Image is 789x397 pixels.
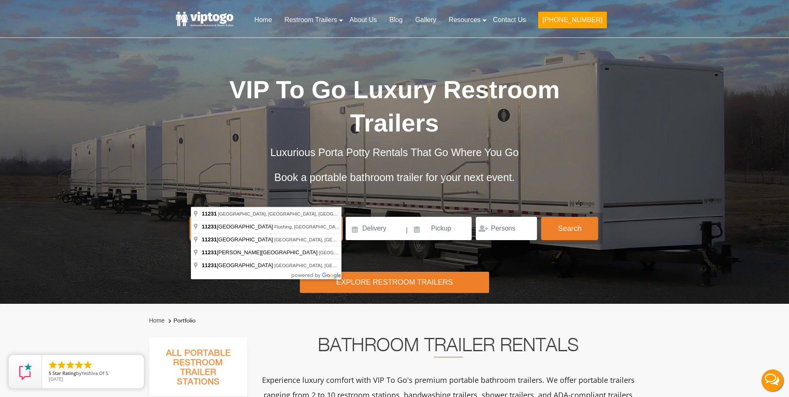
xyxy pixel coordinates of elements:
[274,224,392,229] span: Flushing, [GEOGRAPHIC_DATA], [GEOGRAPHIC_DATA]
[476,217,537,240] input: Persons
[532,11,613,33] a: [PHONE_NUMBER]
[82,370,109,376] span: Yeshiva Of S.
[202,236,274,243] span: [GEOGRAPHIC_DATA]
[229,76,560,137] span: VIP To Go Luxury Restroom Trailers
[202,249,217,256] span: 11231
[538,12,606,28] button: [PHONE_NUMBER]
[541,217,598,240] button: Search
[49,376,63,382] span: [DATE]
[52,370,76,376] span: Star Rating
[383,11,409,29] a: Blog
[202,223,274,230] span: [GEOGRAPHIC_DATA]
[166,316,195,326] li: Portfolio
[406,217,408,243] span: |
[258,337,638,357] h2: Bathroom Trailer Rentals
[149,346,247,396] h3: All Portable Restroom Trailer Stations
[487,11,532,29] a: Contact Us
[278,11,343,29] a: Restroom Trailers
[202,249,319,256] span: [PERSON_NAME][GEOGRAPHIC_DATA]
[49,371,137,377] span: by
[149,317,165,324] a: Home
[17,363,34,380] img: Review Rating
[65,360,75,370] li: 
[202,211,217,217] span: 11231
[274,263,422,268] span: [GEOGRAPHIC_DATA], [GEOGRAPHIC_DATA], [GEOGRAPHIC_DATA]
[202,262,217,268] span: 11231
[409,11,443,29] a: Gallery
[409,217,472,240] input: Pickup
[202,223,217,230] span: 11231
[202,236,217,243] span: 11231
[756,364,789,397] button: Live Chat
[49,370,51,376] span: 5
[319,250,467,255] span: [GEOGRAPHIC_DATA], [GEOGRAPHIC_DATA], [GEOGRAPHIC_DATA]
[74,360,84,370] li: 
[218,211,366,216] span: [GEOGRAPHIC_DATA], [GEOGRAPHIC_DATA], [GEOGRAPHIC_DATA]
[48,360,58,370] li: 
[346,217,405,240] input: Delivery
[343,11,383,29] a: About Us
[57,360,67,370] li: 
[202,262,274,268] span: [GEOGRAPHIC_DATA]
[300,272,489,293] div: Explore Restroom Trailers
[274,237,422,242] span: [GEOGRAPHIC_DATA], [GEOGRAPHIC_DATA], [GEOGRAPHIC_DATA]
[270,146,519,158] span: Luxurious Porta Potty Rentals That Go Where You Go
[274,171,514,183] span: Book a portable bathroom trailer for your next event.
[443,11,487,29] a: Resources
[248,11,278,29] a: Home
[83,360,93,370] li: 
